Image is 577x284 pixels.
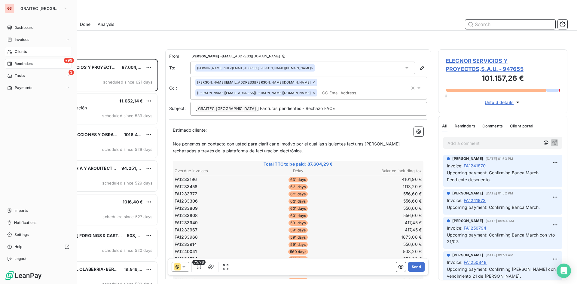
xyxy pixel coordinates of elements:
[340,183,422,190] td: 1113,20 €
[42,233,138,238] span: [PERSON_NAME] FORGINGS & CASTINGS S.L.
[80,21,90,27] span: Done
[447,267,557,279] span: Upcoming payment: Confirming [PERSON_NAME] con vencimiento 21 de [PERSON_NAME].
[464,225,486,231] span: FA1250794
[340,227,422,233] td: 417,45 €
[102,147,152,152] span: scheduled since 529 days
[175,184,197,190] span: FA1233458
[5,59,72,69] a: +99Reminders
[257,168,339,174] th: Delay
[288,191,307,197] span: 621 days
[175,249,197,255] span: FA1240041
[288,184,307,190] span: 621 days
[446,73,560,85] h3: 101.157,26 €
[197,66,229,70] span: [PERSON_NAME] null
[288,213,308,218] span: 601 days
[98,21,114,27] span: Analysis
[5,230,72,240] a: Settings
[175,256,197,262] span: FA1234534
[42,132,126,137] span: EHISA CONSTRUCCIONES Y OBRAS S.A.
[340,205,422,212] td: 556,60 €
[464,259,487,265] span: FA1250848
[288,228,307,233] span: 591 days
[486,157,513,160] span: [DATE] 01:53 PM
[127,233,146,238] span: 508,20 €
[14,61,33,66] span: Reminders
[123,199,143,204] span: 1016,40 €
[102,181,152,185] span: scheduled since 529 days
[5,83,72,93] a: Payments
[447,232,556,244] span: Upcoming payment: Confirming Banca March con vto 21/07.
[445,93,447,98] span: 0
[5,23,72,32] a: Dashboard
[340,277,422,284] td: 508,20 €
[175,241,197,247] span: FA1233914
[288,278,308,283] span: 560 days
[42,65,133,70] span: ELECNOR SERVICIOS Y PROYECTOS,S.A.U.
[15,73,25,78] span: Tasks
[452,191,483,196] span: [PERSON_NAME]
[257,106,335,111] span: ] Facturas pendientes - Rechazo FACE
[340,234,422,240] td: 1873,08 €
[173,141,401,153] span: Nos ponemos en contacto con usted para clarificar el motivo por el cual las siguientes facturas [...
[197,81,311,84] span: [PERSON_NAME][EMAIL_ADDRESS][PERSON_NAME][DOMAIN_NAME]
[169,106,186,111] span: Subject:
[340,219,422,226] td: 417,45 €
[173,127,207,133] span: Estimado cliente:
[102,214,152,219] span: scheduled since 527 days
[20,6,61,11] span: GRAITEC [GEOGRAPHIC_DATA]
[119,98,143,103] span: 11.052,14 €
[15,37,29,42] span: Invoices
[14,232,29,237] span: Settings
[483,99,523,106] button: Unfold details
[5,47,72,56] a: Clients
[64,58,74,63] span: +99
[510,124,533,128] span: Client portal
[465,20,555,29] input: Search
[288,206,308,211] span: 601 days
[197,91,311,95] span: [PERSON_NAME][EMAIL_ADDRESS][PERSON_NAME][DOMAIN_NAME]
[482,124,503,128] span: Comments
[340,198,422,204] td: 556,60 €
[175,191,197,197] span: FA1233372
[288,249,308,255] span: 560 days
[5,4,14,13] div: GS
[447,197,463,203] span: Invoice :
[169,53,190,59] span: From:
[447,259,463,265] span: Invoice :
[42,267,137,272] span: ARCELORMITTAL OLABERRIA-BERGARA,S .L.
[486,253,513,257] span: [DATE] 09:51 AM
[340,248,422,255] td: 508,20 €
[464,197,486,203] span: FA1241872
[191,54,219,58] span: [PERSON_NAME]
[447,163,463,169] span: Invoice :
[124,132,144,137] span: 1016,40 €
[124,267,147,272] span: 19.916,18 €
[5,35,72,44] a: Invoices
[14,25,33,30] span: Dashboard
[340,241,422,248] td: 556,60 €
[340,255,422,262] td: 556,60 €
[195,106,197,111] span: [
[121,166,147,171] span: 94.251,23 €
[485,99,514,105] span: Unfold details
[455,124,475,128] span: Reminders
[14,256,26,261] span: Logout
[175,234,198,240] span: FA1233968
[447,225,463,231] span: Invoice :
[442,124,447,128] span: All
[288,242,307,247] span: 591 days
[447,205,540,210] span: Upcoming payment: Confirming Banca March.
[288,199,307,204] span: 621 days
[69,70,74,75] span: 3
[14,244,23,249] span: Help
[175,212,198,218] span: FA1233808
[174,161,423,167] span: Total TTC to be paid: 87.604,29 €
[42,166,131,171] span: AYESA INGENIERIA Y ARQUITECTURA S.A.
[220,54,280,58] span: - [EMAIL_ADDRESS][DOMAIN_NAME]
[5,242,72,252] a: Help
[15,49,27,54] span: Clients
[288,235,307,240] span: 591 days
[122,65,147,70] span: 87.604,29 €
[288,256,308,262] span: 560 days
[15,85,32,90] span: Payments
